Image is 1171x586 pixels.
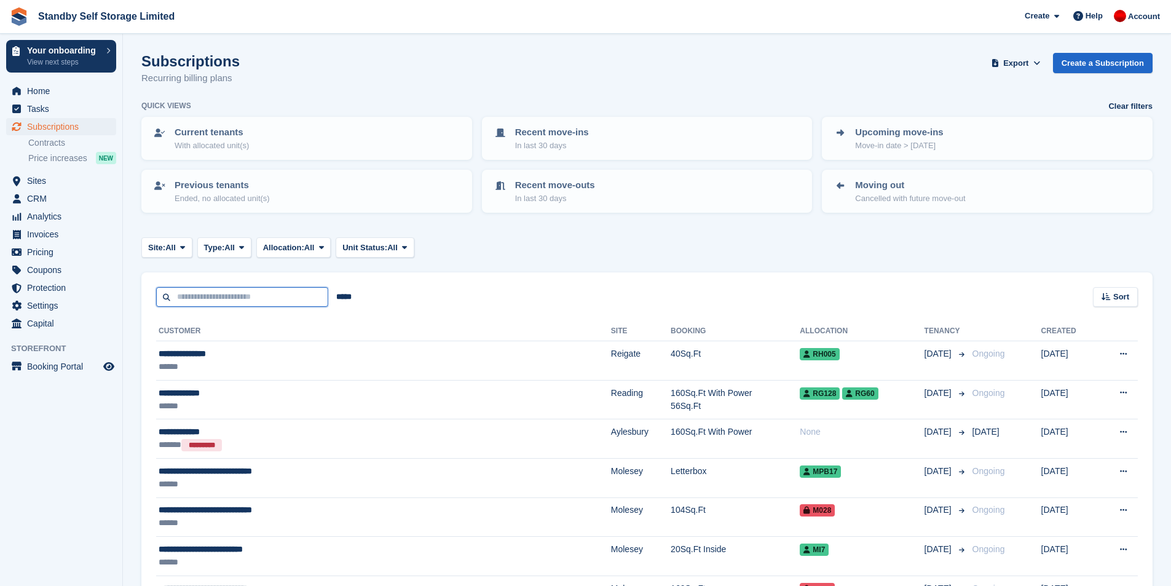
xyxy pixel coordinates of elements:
[96,152,116,164] div: NEW
[27,315,101,332] span: Capital
[27,190,101,207] span: CRM
[671,458,800,497] td: Letterbox
[972,505,1005,515] span: Ongoing
[33,6,179,26] a: Standby Self Storage Limited
[27,261,101,279] span: Coupons
[27,82,101,100] span: Home
[800,426,924,438] div: None
[6,226,116,243] a: menu
[989,53,1043,73] button: Export
[1128,10,1160,23] span: Account
[336,237,414,258] button: Unit Status: All
[1053,53,1153,73] a: Create a Subscription
[611,497,671,537] td: Molesey
[1003,57,1028,69] span: Export
[972,466,1005,476] span: Ongoing
[515,192,595,205] p: In last 30 days
[800,348,839,360] span: RH005
[148,242,165,254] span: Site:
[6,208,116,225] a: menu
[175,140,249,152] p: With allocated unit(s)
[6,261,116,279] a: menu
[1041,537,1097,576] td: [DATE]
[28,151,116,165] a: Price increases NEW
[224,242,235,254] span: All
[387,242,398,254] span: All
[671,322,800,341] th: Booking
[27,46,100,55] p: Your onboarding
[972,544,1005,554] span: Ongoing
[611,322,671,341] th: Site
[515,178,595,192] p: Recent move-outs
[175,192,270,205] p: Ended, no allocated unit(s)
[141,53,240,69] h1: Subscriptions
[27,358,101,375] span: Booking Portal
[972,427,999,437] span: [DATE]
[611,380,671,419] td: Reading
[823,171,1151,212] a: Moving out Cancelled with future move-out
[6,244,116,261] a: menu
[515,140,589,152] p: In last 30 days
[611,458,671,497] td: Molesey
[972,349,1005,358] span: Ongoing
[800,322,924,341] th: Allocation
[855,140,943,152] p: Move-in date > [DATE]
[855,125,943,140] p: Upcoming move-ins
[342,242,387,254] span: Unit Status:
[27,100,101,117] span: Tasks
[175,125,249,140] p: Current tenants
[256,237,331,258] button: Allocation: All
[483,118,811,159] a: Recent move-ins In last 30 days
[800,465,841,478] span: MPB17
[671,341,800,381] td: 40Sq.Ft
[925,504,954,517] span: [DATE]
[27,118,101,135] span: Subscriptions
[6,172,116,189] a: menu
[6,190,116,207] a: menu
[800,544,829,556] span: MI7
[27,244,101,261] span: Pricing
[671,537,800,576] td: 20Sq.Ft Inside
[143,171,471,212] a: Previous tenants Ended, no allocated unit(s)
[1108,100,1153,113] a: Clear filters
[27,208,101,225] span: Analytics
[27,279,101,296] span: Protection
[141,100,191,111] h6: Quick views
[925,426,954,438] span: [DATE]
[6,100,116,117] a: menu
[6,118,116,135] a: menu
[1041,458,1097,497] td: [DATE]
[800,504,835,517] span: M028
[156,322,611,341] th: Customer
[1041,322,1097,341] th: Created
[823,118,1151,159] a: Upcoming move-ins Move-in date > [DATE]
[27,57,100,68] p: View next steps
[1041,380,1097,419] td: [DATE]
[972,388,1005,398] span: Ongoing
[6,358,116,375] a: menu
[611,341,671,381] td: Reigate
[6,279,116,296] a: menu
[141,71,240,85] p: Recurring billing plans
[27,172,101,189] span: Sites
[800,387,840,400] span: RG128
[197,237,251,258] button: Type: All
[204,242,225,254] span: Type:
[1114,10,1126,22] img: Aaron Winter
[483,171,811,212] a: Recent move-outs In last 30 days
[11,342,122,355] span: Storefront
[925,543,954,556] span: [DATE]
[6,40,116,73] a: Your onboarding View next steps
[855,178,965,192] p: Moving out
[1041,341,1097,381] td: [DATE]
[6,315,116,332] a: menu
[671,497,800,537] td: 104Sq.Ft
[27,297,101,314] span: Settings
[611,537,671,576] td: Molesey
[1113,291,1129,303] span: Sort
[925,322,968,341] th: Tenancy
[6,297,116,314] a: menu
[515,125,589,140] p: Recent move-ins
[165,242,176,254] span: All
[842,387,878,400] span: RG60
